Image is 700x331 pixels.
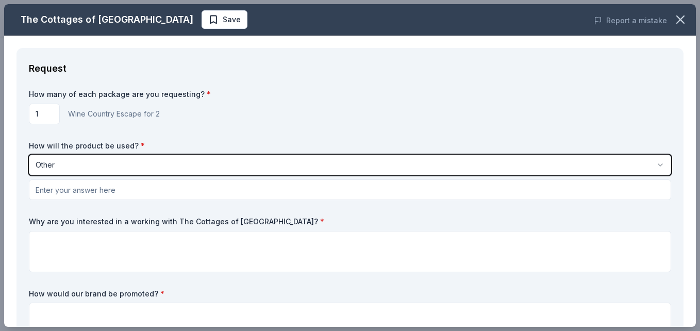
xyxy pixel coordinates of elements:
div: Request [29,60,671,77]
div: The Cottages of [GEOGRAPHIC_DATA] [21,11,193,28]
button: Save [202,10,247,29]
label: Why are you interested in a working with The Cottages of [GEOGRAPHIC_DATA]? [29,217,671,227]
button: Report a mistake [594,14,667,27]
input: Enter your answer here [29,179,671,200]
label: How many of each package are you requesting? [29,89,671,100]
div: Wine Country Escape for 2 [68,108,160,120]
label: How will the product be used? [29,141,671,151]
span: Save [223,13,241,26]
label: How would our brand be promoted? [29,289,671,299]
